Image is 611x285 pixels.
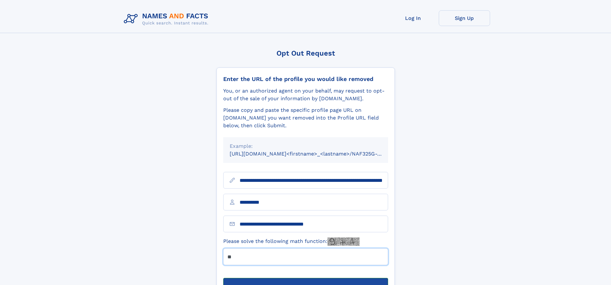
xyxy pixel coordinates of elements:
[230,142,382,150] div: Example:
[223,237,360,246] label: Please solve the following math function:
[223,106,388,129] div: Please copy and paste the specific profile page URL on [DOMAIN_NAME] you want removed into the Pr...
[230,151,400,157] small: [URL][DOMAIN_NAME]<firstname>_<lastname>/NAF325G-xxxxxxxx
[223,87,388,102] div: You, or an authorized agent on your behalf, may request to opt-out of the sale of your informatio...
[216,49,395,57] div: Opt Out Request
[387,10,439,26] a: Log In
[223,76,388,83] div: Enter the URL of the profile you would like removed
[439,10,490,26] a: Sign Up
[121,10,214,28] img: Logo Names and Facts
